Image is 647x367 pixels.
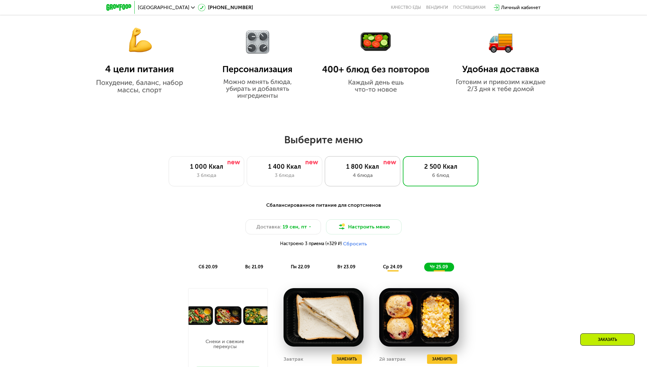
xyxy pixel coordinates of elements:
div: 4 блюда [331,172,394,179]
span: ср 24.09 [383,264,402,270]
div: 1 400 Ккал [253,163,316,170]
div: 2й завтрак [379,354,406,364]
div: 1 800 Ккал [331,163,394,170]
span: чт 25.09 [430,264,448,270]
a: Качество еды [391,5,421,10]
span: сб 20.09 [199,264,217,270]
h2: Выберите меню [20,134,627,146]
div: 2 500 Ккал [409,163,472,170]
button: Заменить [332,354,362,364]
div: Личный кабинет [501,4,541,11]
div: 3 блюда [253,172,316,179]
span: Настроено 3 приема (+329 ₽) [280,242,342,246]
div: Заказать [580,333,635,346]
span: Заменить [432,356,452,362]
span: пн 22.09 [291,264,310,270]
span: вс 21.09 [245,264,263,270]
button: Заменить [427,354,457,364]
div: поставщикам [453,5,486,10]
p: Снеки и свежие перекусы [196,339,253,349]
span: Заменить [337,356,357,362]
span: Доставка: [256,223,281,231]
div: 3 блюда [175,172,238,179]
a: Вендинги [426,5,448,10]
span: вт 23.09 [337,264,355,270]
div: Завтрак [284,354,303,364]
span: 19 сен, пт [283,223,307,231]
a: [PHONE_NUMBER] [198,4,253,11]
div: Сбалансированное питание для спортсменов [137,201,510,209]
div: 6 блюд [409,172,472,179]
div: 1 000 Ккал [175,163,238,170]
span: [GEOGRAPHIC_DATA] [138,5,189,10]
button: Настроить меню [326,219,402,234]
button: Сбросить [343,241,367,247]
